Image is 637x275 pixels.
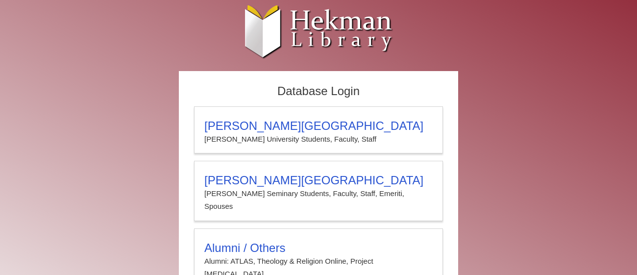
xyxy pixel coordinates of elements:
p: [PERSON_NAME] University Students, Faculty, Staff [204,133,433,146]
a: [PERSON_NAME][GEOGRAPHIC_DATA][PERSON_NAME] Seminary Students, Faculty, Staff, Emeriti, Spouses [194,161,443,221]
a: [PERSON_NAME][GEOGRAPHIC_DATA][PERSON_NAME] University Students, Faculty, Staff [194,106,443,153]
h2: Database Login [189,81,448,101]
h3: [PERSON_NAME][GEOGRAPHIC_DATA] [204,174,433,187]
h3: Alumni / Others [204,241,433,255]
p: [PERSON_NAME] Seminary Students, Faculty, Staff, Emeriti, Spouses [204,187,433,213]
h3: [PERSON_NAME][GEOGRAPHIC_DATA] [204,119,433,133]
